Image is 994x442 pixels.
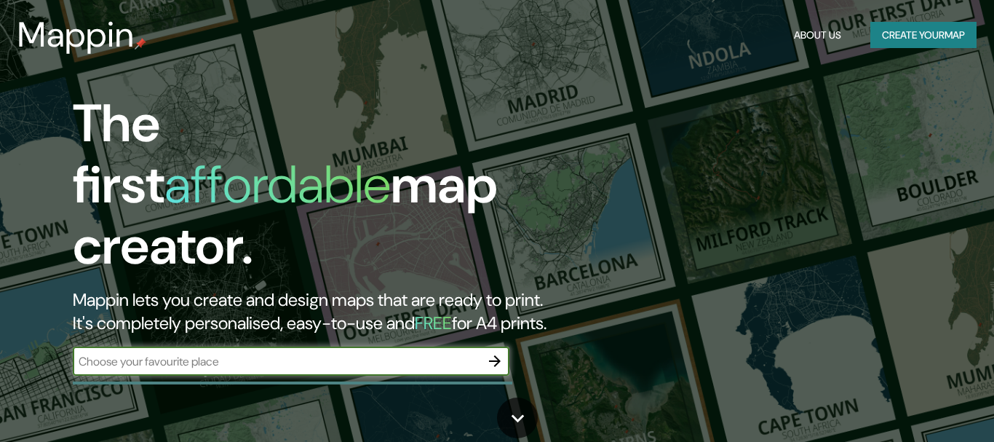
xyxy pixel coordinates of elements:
button: Create yourmap [870,22,977,49]
img: mappin-pin [135,38,146,50]
button: About Us [788,22,847,49]
h2: Mappin lets you create and design maps that are ready to print. It's completely personalised, eas... [73,288,570,335]
input: Choose your favourite place [73,353,480,370]
h3: Mappin [17,15,135,55]
h1: affordable [164,151,391,218]
h5: FREE [415,312,452,334]
h1: The first map creator. [73,93,570,288]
